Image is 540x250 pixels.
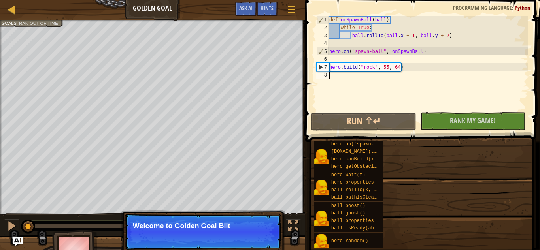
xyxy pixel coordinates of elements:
[515,4,530,11] span: Python
[331,187,380,193] span: ball.rollTo(x, y)
[316,71,329,79] div: 8
[314,211,329,226] img: portrait.png
[317,63,329,71] div: 7
[19,21,58,26] span: Ran out of time
[331,164,400,169] span: hero.getObstacleAt(x, y)
[331,180,374,185] span: hero properties
[1,21,17,26] span: Goals
[17,21,19,26] span: :
[420,112,526,130] button: Rank My Game!
[235,2,257,16] button: Ask AI
[316,55,329,63] div: 6
[311,113,416,131] button: Run ⇧↵
[331,238,368,244] span: hero.random()
[13,237,23,246] button: Ask AI
[316,39,329,47] div: 4
[317,16,329,24] div: 1
[285,219,301,235] button: Toggle fullscreen
[453,4,512,11] span: Programming language
[316,24,329,32] div: 2
[450,116,496,126] span: Rank My Game!
[331,218,374,224] span: ball properties
[4,219,20,235] button: Ctrl + P: Pause
[512,4,515,11] span: :
[331,226,391,231] span: ball.isReady(ability)
[331,195,394,200] span: ball.pathIsClear(x, y)
[239,4,253,12] span: Ask AI
[281,2,301,20] button: Show game menu
[331,203,365,209] span: ball.boost()
[331,156,385,162] span: hero.canBuild(x, y)
[314,180,329,195] img: portrait.png
[317,47,329,55] div: 5
[331,149,402,154] span: [DOMAIN_NAME](type, x, y)
[314,149,329,164] img: portrait.png
[314,234,329,249] img: portrait.png
[331,141,400,147] span: hero.on("spawn-ball", f)
[331,211,365,216] span: ball.ghost()
[261,4,274,12] span: Hints
[316,32,329,39] div: 3
[331,172,365,178] span: hero.wait(t)
[133,222,273,230] p: Welcome to Golden Goal Blit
